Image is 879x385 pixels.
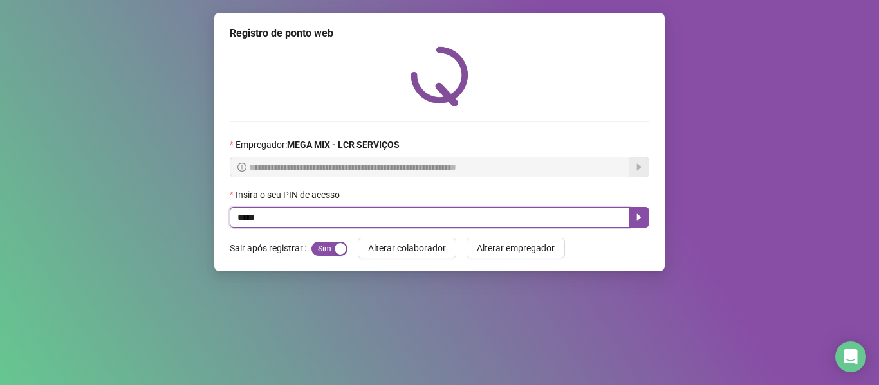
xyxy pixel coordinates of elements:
button: Alterar empregador [467,238,565,258]
label: Sair após registrar [230,238,311,258]
button: Alterar colaborador [358,238,456,258]
div: Open Intercom Messenger [835,341,866,372]
strong: MEGA MIX - LCR SERVIÇOS [287,139,400,150]
span: Empregador : [236,138,400,152]
span: info-circle [237,163,246,172]
span: Alterar colaborador [368,241,446,255]
span: caret-right [634,212,644,222]
span: Alterar empregador [477,241,555,255]
img: QRPoint [411,46,468,106]
label: Insira o seu PIN de acesso [230,188,348,202]
div: Registro de ponto web [230,26,649,41]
